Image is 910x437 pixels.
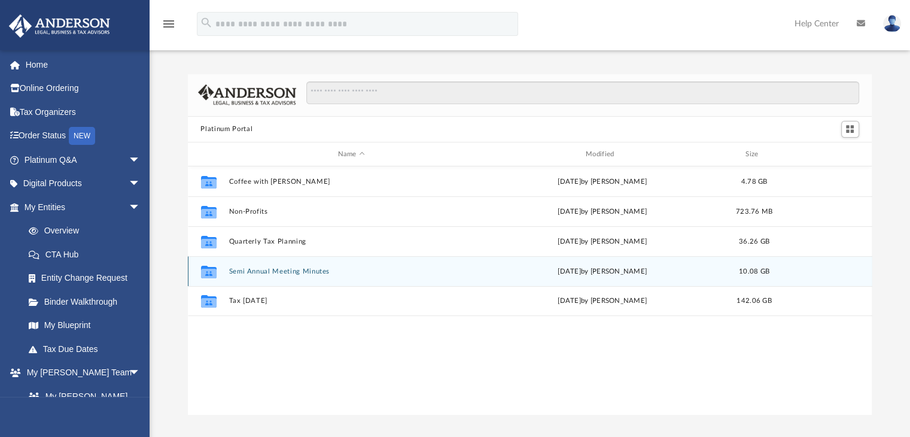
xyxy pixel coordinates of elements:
[129,148,153,172] span: arrow_drop_down
[188,166,872,414] div: grid
[738,238,769,245] span: 36.26 GB
[479,207,725,217] div: [DATE] by [PERSON_NAME]
[479,266,725,277] div: [DATE] by [PERSON_NAME]
[735,208,772,215] span: 723.76 MB
[736,298,771,305] span: 142.06 GB
[17,337,159,361] a: Tax Due Dates
[5,14,114,38] img: Anderson Advisors Platinum Portal
[69,127,95,145] div: NEW
[17,219,159,243] a: Overview
[479,296,725,307] div: [DATE] by [PERSON_NAME]
[8,100,159,124] a: Tax Organizers
[479,177,725,187] div: [DATE] by [PERSON_NAME]
[730,149,778,160] div: Size
[8,195,159,219] a: My Entitiesarrow_drop_down
[229,208,474,216] button: Non-Profits
[17,290,159,314] a: Binder Walkthrough
[229,298,474,305] button: Tax [DATE]
[193,149,223,160] div: id
[479,149,725,160] div: Modified
[841,121,859,138] button: Switch to Grid View
[8,361,153,385] a: My [PERSON_NAME] Teamarrow_drop_down
[229,268,474,275] button: Semi Annual Meeting Minutes
[162,23,176,31] a: menu
[129,172,153,196] span: arrow_drop_down
[129,195,153,220] span: arrow_drop_down
[17,266,159,290] a: Entity Change Request
[17,242,159,266] a: CTA Hub
[8,148,159,172] a: Platinum Q&Aarrow_drop_down
[8,124,159,148] a: Order StatusNEW
[200,124,252,135] button: Platinum Portal
[228,149,474,160] div: Name
[741,178,767,185] span: 4.78 GB
[738,268,769,275] span: 10.08 GB
[162,17,176,31] i: menu
[479,236,725,247] div: [DATE] by [PERSON_NAME]
[17,314,153,338] a: My Blueprint
[8,53,159,77] a: Home
[229,178,474,186] button: Coffee with [PERSON_NAME]
[8,77,159,101] a: Online Ordering
[883,15,901,32] img: User Pic
[783,149,867,160] div: id
[17,384,147,423] a: My [PERSON_NAME] Team
[306,81,859,104] input: Search files and folders
[200,16,213,29] i: search
[8,172,159,196] a: Digital Productsarrow_drop_down
[229,238,474,245] button: Quarterly Tax Planning
[129,361,153,386] span: arrow_drop_down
